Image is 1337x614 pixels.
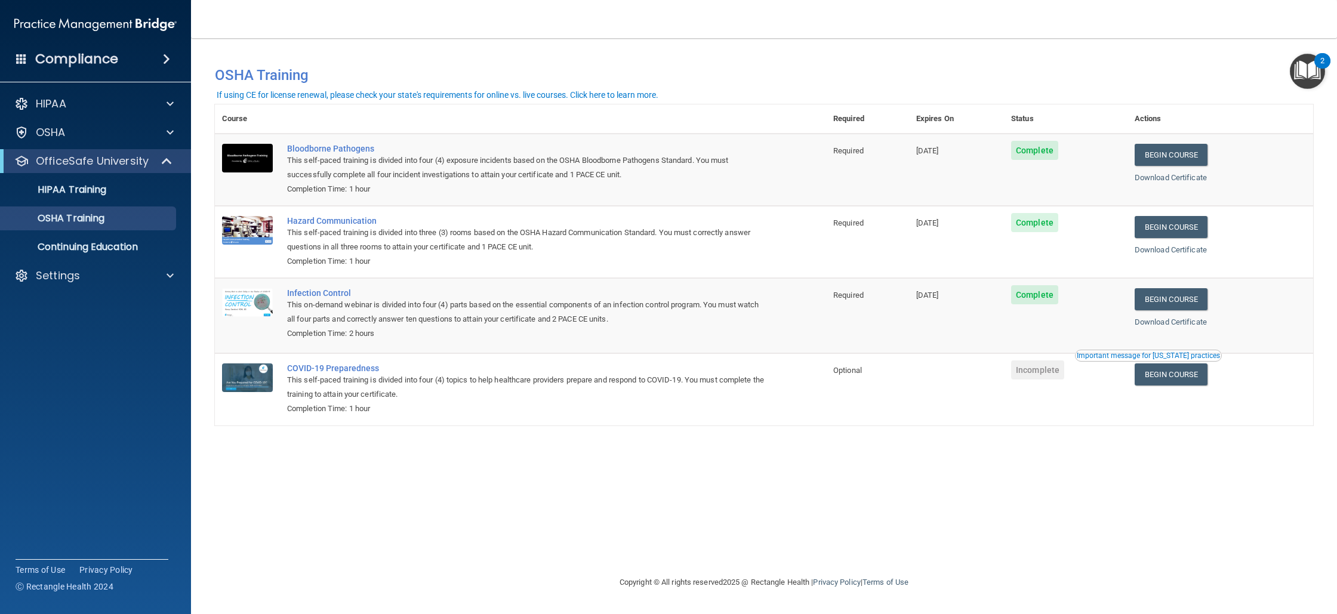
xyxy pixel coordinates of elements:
[287,153,766,182] div: This self-paced training is divided into four (4) exposure incidents based on the OSHA Bloodborne...
[8,212,104,224] p: OSHA Training
[14,125,174,140] a: OSHA
[826,104,909,134] th: Required
[546,563,982,601] div: Copyright © All rights reserved 2025 @ Rectangle Health | |
[8,241,171,253] p: Continuing Education
[287,144,766,153] a: Bloodborne Pathogens
[862,578,908,587] a: Terms of Use
[14,97,174,111] a: HIPAA
[1011,141,1058,160] span: Complete
[36,154,149,168] p: OfficeSafe University
[215,67,1313,84] h4: OSHA Training
[287,182,766,196] div: Completion Time: 1 hour
[813,578,860,587] a: Privacy Policy
[833,218,864,227] span: Required
[1077,352,1220,359] div: Important message for [US_STATE] practices
[36,125,66,140] p: OSHA
[16,581,113,593] span: Ⓒ Rectangle Health 2024
[1135,144,1207,166] a: Begin Course
[1135,173,1207,182] a: Download Certificate
[833,146,864,155] span: Required
[916,146,939,155] span: [DATE]
[287,216,766,226] a: Hazard Communication
[287,226,766,254] div: This self-paced training is divided into three (3) rooms based on the OSHA Hazard Communication S...
[1011,285,1058,304] span: Complete
[833,366,862,375] span: Optional
[1135,363,1207,385] a: Begin Course
[1075,350,1222,362] button: Read this if you are a dental practitioner in the state of CA
[1011,360,1064,379] span: Incomplete
[8,184,106,196] p: HIPAA Training
[1135,245,1207,254] a: Download Certificate
[36,97,66,111] p: HIPAA
[1135,317,1207,326] a: Download Certificate
[287,363,766,373] a: COVID-19 Preparedness
[1004,104,1127,134] th: Status
[1130,529,1323,577] iframe: Drift Widget Chat Controller
[287,254,766,269] div: Completion Time: 1 hour
[215,89,660,101] button: If using CE for license renewal, please check your state's requirements for online vs. live cours...
[287,288,766,298] a: Infection Control
[287,298,766,326] div: This on-demand webinar is divided into four (4) parts based on the essential components of an inf...
[916,218,939,227] span: [DATE]
[916,291,939,300] span: [DATE]
[287,373,766,402] div: This self-paced training is divided into four (4) topics to help healthcare providers prepare and...
[287,402,766,416] div: Completion Time: 1 hour
[36,269,80,283] p: Settings
[14,269,174,283] a: Settings
[35,51,118,67] h4: Compliance
[14,154,173,168] a: OfficeSafe University
[909,104,1004,134] th: Expires On
[16,564,65,576] a: Terms of Use
[1135,288,1207,310] a: Begin Course
[833,291,864,300] span: Required
[287,326,766,341] div: Completion Time: 2 hours
[14,13,177,36] img: PMB logo
[1011,213,1058,232] span: Complete
[1290,54,1325,89] button: Open Resource Center, 2 new notifications
[1127,104,1313,134] th: Actions
[1135,216,1207,238] a: Begin Course
[215,104,280,134] th: Course
[79,564,133,576] a: Privacy Policy
[1320,61,1324,76] div: 2
[217,91,658,99] div: If using CE for license renewal, please check your state's requirements for online vs. live cours...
